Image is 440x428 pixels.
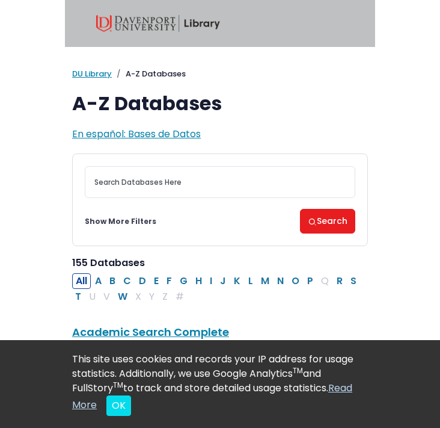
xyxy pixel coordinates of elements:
[273,273,287,289] button: Filter Results N
[72,352,368,416] div: This site uses cookies and records your IP address for usage statistics. Additionally, we use Goo...
[120,273,135,289] button: Filter Results C
[72,273,91,289] button: All
[72,274,361,303] div: Alpha-list to filter by first letter of database name
[163,273,176,289] button: Filter Results F
[106,395,131,416] button: Close
[176,273,191,289] button: Filter Results G
[113,380,123,390] sup: TM
[85,166,355,198] input: Search database by title or keyword
[288,273,303,289] button: Filter Results O
[150,273,162,289] button: Filter Results E
[114,289,131,305] button: Filter Results W
[257,273,273,289] button: Filter Results M
[293,365,303,376] sup: TM
[72,324,229,340] a: Academic Search Complete
[206,273,216,289] button: Filter Results I
[72,289,85,305] button: Filter Results T
[72,68,368,80] nav: breadcrumb
[106,273,119,289] button: Filter Results B
[304,273,317,289] button: Filter Results P
[72,256,145,270] span: 155 Databases
[72,68,112,79] a: DU Library
[91,273,105,289] button: Filter Results A
[135,273,150,289] button: Filter Results D
[72,127,201,141] a: En español: Bases de Datos
[230,273,244,289] button: Filter Results K
[300,209,355,234] button: Search
[333,273,346,289] button: Filter Results R
[112,68,186,80] li: A-Z Databases
[192,273,206,289] button: Filter Results H
[245,273,257,289] button: Filter Results L
[72,92,368,115] h1: A-Z Databases
[96,15,220,32] img: Davenport University Library
[347,273,360,289] button: Filter Results S
[216,273,230,289] button: Filter Results J
[85,216,156,227] a: Show More Filters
